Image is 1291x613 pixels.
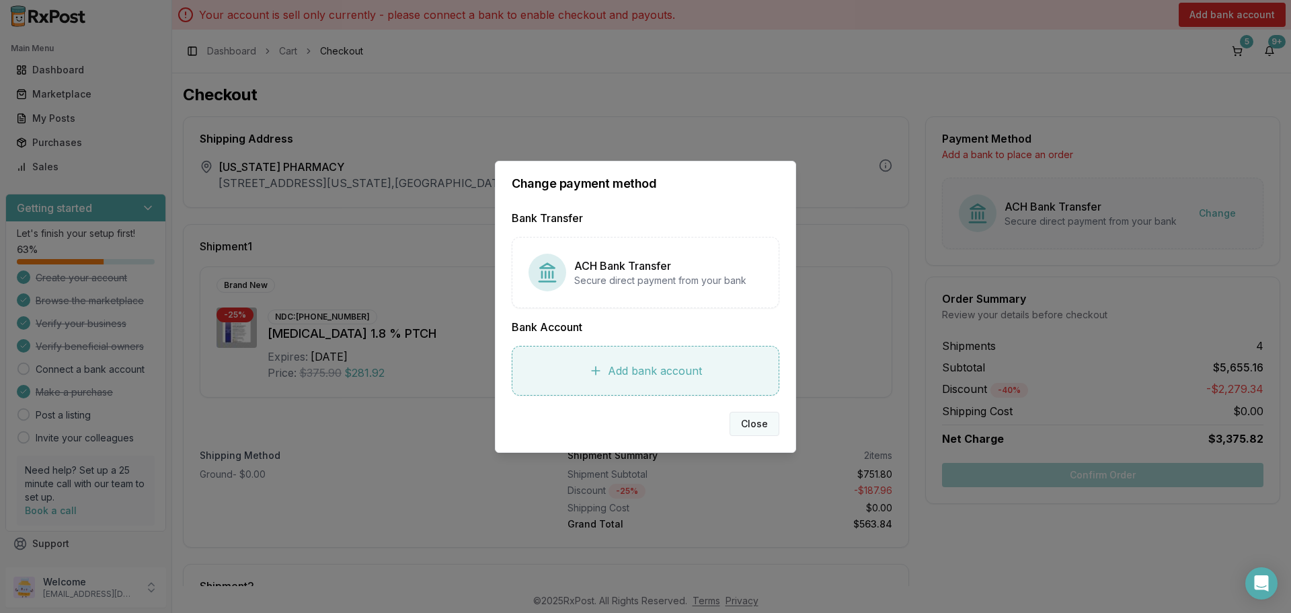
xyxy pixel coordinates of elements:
[730,412,779,436] button: Close
[512,210,779,226] div: Bank Transfer
[574,258,746,274] div: ACH Bank Transfer
[608,363,702,379] span: Add bank account
[512,178,779,190] h2: Change payment method
[1245,567,1278,600] div: Open Intercom Messenger
[574,274,746,287] div: Secure direct payment from your bank
[512,319,779,335] div: Bank Account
